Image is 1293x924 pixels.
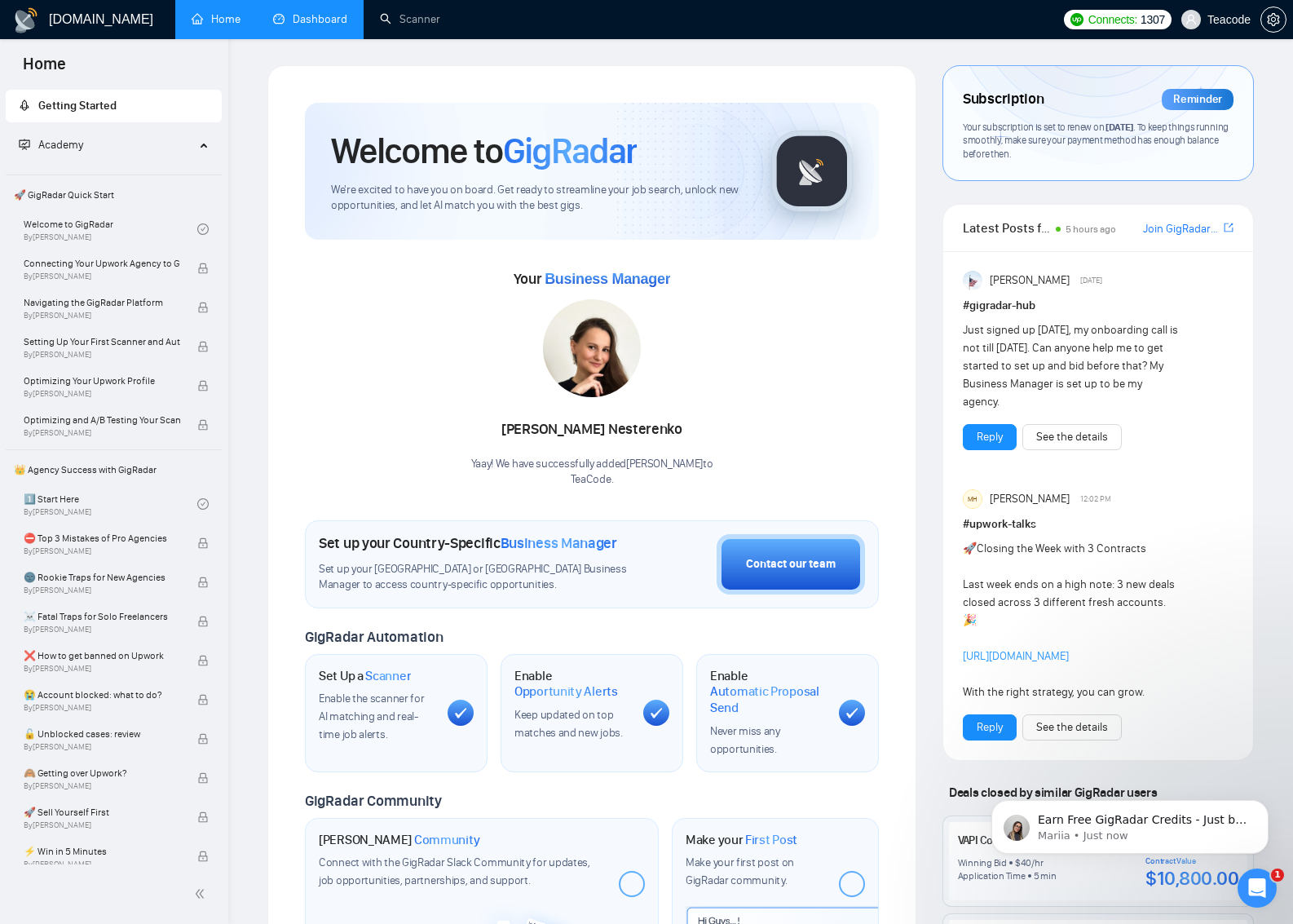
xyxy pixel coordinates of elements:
span: Optimizing Your Upwork Profile [24,373,180,389]
span: By [PERSON_NAME] [24,350,180,360]
span: Academy [38,138,83,152]
a: Join GigRadar Slack Community [1143,220,1220,238]
span: Your subscription is set to renew on . To keep things running smoothly, make sure your payment me... [963,121,1229,160]
span: GigRadar [503,129,637,173]
span: Opportunity Alerts [514,683,618,700]
iframe: Intercom live chat [1238,869,1277,908]
div: [PERSON_NAME] Nesterenko [471,416,713,444]
h1: # upwork-talks [963,515,1233,533]
button: Reply [963,424,1017,450]
span: 😭 Account blocked: what to do? [24,687,180,703]
h1: Make your [686,832,797,848]
span: lock [197,733,209,745]
span: 🙈 Getting over Upwork? [24,765,180,781]
span: ⛔ Top 3 Mistakes of Pro Agencies [24,530,180,546]
a: homeHome [192,12,241,26]
span: GigRadar Community [305,792,442,810]
span: ☠️ Fatal Traps for Solo Freelancers [24,608,180,625]
div: Yaay! We have successfully added [PERSON_NAME] to [471,457,713,488]
span: Enable the scanner for AI matching and real-time job alerts. [319,692,424,741]
span: Deals closed by similar GigRadar users [942,778,1163,807]
span: Make your first post on GigRadar community. [686,855,794,887]
span: By [PERSON_NAME] [24,742,180,752]
span: [PERSON_NAME] [990,490,1070,508]
span: [PERSON_NAME] [990,272,1070,290]
span: By [PERSON_NAME] [24,664,180,674]
span: [DATE] [1105,121,1133,133]
button: Contact our team [717,534,865,595]
span: export [1224,221,1233,234]
p: TeaCode . [471,472,713,488]
span: Never miss any opportunities. [710,724,780,756]
a: dashboardDashboard [273,12,347,26]
span: By [PERSON_NAME] [24,272,180,281]
a: Reply [977,718,1003,736]
span: lock [197,772,209,784]
span: lock [197,537,209,549]
span: By [PERSON_NAME] [24,820,180,830]
span: lock [197,811,209,823]
div: Winning Bid [958,856,1007,869]
span: lock [197,616,209,627]
span: By [PERSON_NAME] [24,428,180,438]
a: See the details [1036,718,1108,736]
span: By [PERSON_NAME] [24,703,180,713]
a: VAPI Consultant Needed for Custom Tools and Prompt Engineering [958,833,1268,847]
span: Connecting Your Upwork Agency to GigRadar [24,255,180,272]
span: Automatic Proposal Send [710,683,826,715]
iframe: Intercom notifications message [967,766,1293,880]
span: Connects: [1088,11,1137,29]
span: Business Manager [545,271,670,287]
span: setting [1261,13,1286,26]
span: Setting Up Your First Scanner and Auto-Bidder [24,334,180,350]
button: Reply [963,714,1017,741]
span: rocket [19,99,30,111]
a: See the details [1036,428,1108,446]
div: Closing the Week with 3 Contracts Last week ends on a high note: 3 new deals closed across 3 diff... [963,540,1180,701]
span: lock [197,577,209,588]
h1: Set up your Country-Specific [319,534,617,552]
span: lock [197,341,209,352]
div: Just signed up [DATE], my onboarding call is not till [DATE]. Can anyone help me to get started t... [963,321,1180,411]
div: Application Time [958,869,1026,882]
span: Your [514,270,671,288]
span: We're excited to have you on board. Get ready to streamline your job search, unlock new opportuni... [331,183,745,214]
h1: [PERSON_NAME] [319,832,480,848]
a: 1️⃣ Start HereBy[PERSON_NAME] [24,486,197,522]
span: 🚀 [963,542,977,555]
img: gigradar-logo.png [771,130,853,212]
div: Reminder [1162,89,1233,110]
a: searchScanner [380,12,440,26]
button: setting [1260,7,1286,33]
a: Welcome to GigRadarBy[PERSON_NAME] [24,211,197,247]
span: double-left [194,886,210,902]
h1: Enable [514,668,630,700]
img: logo [13,7,39,33]
h1: # gigradar-hub [963,297,1233,315]
span: Connect with the GigRadar Slack Community for updates, job opportunities, partnerships, and support. [319,855,590,887]
a: export [1224,220,1233,236]
h1: Set Up a [319,668,411,684]
span: Community [414,832,480,848]
span: Subscription [963,86,1044,113]
span: lock [197,419,209,431]
span: Navigating the GigRadar Platform [24,294,180,311]
span: By [PERSON_NAME] [24,860,180,869]
span: Keep updated on top matches and new jobs. [514,708,623,740]
span: 🚀 Sell Yourself First [24,804,180,820]
span: First Post [745,832,797,848]
span: GigRadar Automation [305,628,443,646]
span: 12:02 PM [1080,492,1111,506]
span: By [PERSON_NAME] [24,389,180,399]
span: lock [197,263,209,274]
button: See the details [1022,714,1122,741]
span: 1307 [1141,11,1165,29]
h1: Enable [710,668,826,716]
span: 1 [1271,869,1284,882]
img: upwork-logo.png [1070,13,1083,26]
span: Optimizing and A/B Testing Your Scanner for Better Results [24,412,180,428]
a: setting [1260,13,1286,26]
